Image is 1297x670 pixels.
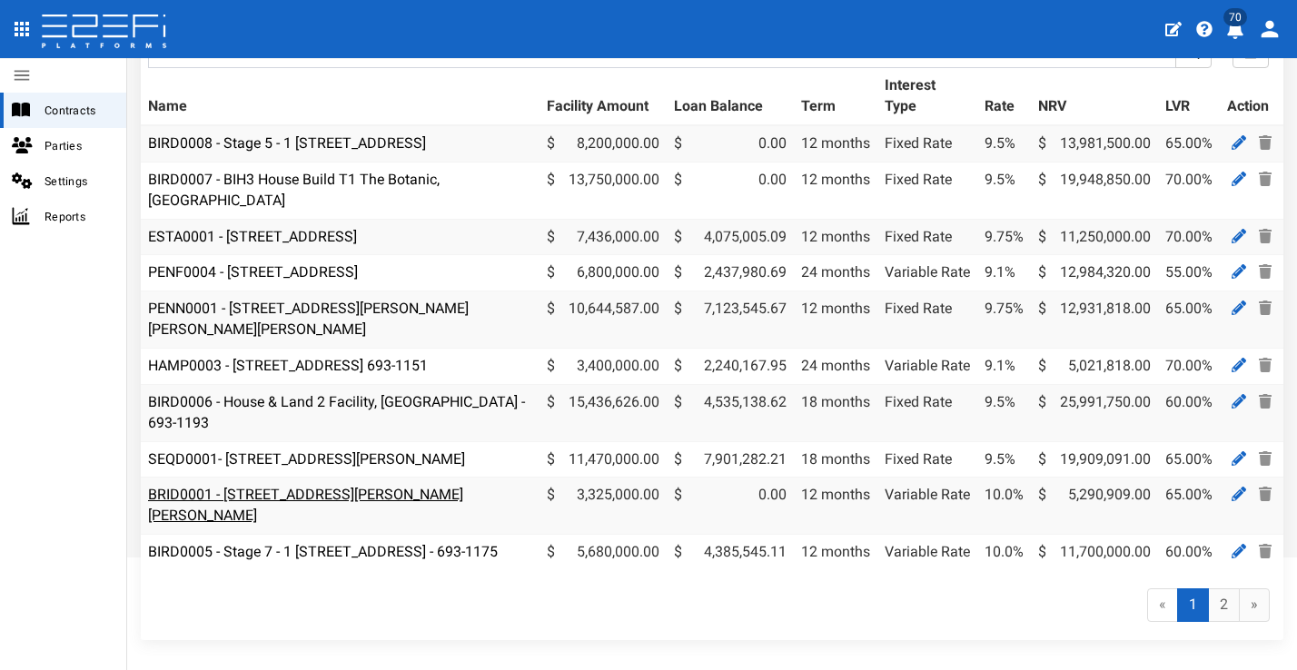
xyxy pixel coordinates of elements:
[877,219,977,255] td: Fixed Rate
[877,125,977,162] td: Fixed Rate
[1177,588,1209,622] span: 1
[877,478,977,535] td: Variable Rate
[1031,68,1158,125] th: NRV
[794,441,877,478] td: 18 months
[977,219,1031,255] td: 9.75%
[794,384,877,441] td: 18 months
[1031,441,1158,478] td: 19,909,091.00
[1254,225,1276,248] a: Delete Contract
[540,219,667,255] td: 7,436,000.00
[1031,219,1158,255] td: 11,250,000.00
[148,486,463,524] a: BRID0001 - [STREET_ADDRESS][PERSON_NAME][PERSON_NAME]
[667,125,794,162] td: 0.00
[540,348,667,384] td: 3,400,000.00
[1208,588,1240,622] a: 2
[1158,162,1220,219] td: 70.00%
[667,478,794,535] td: 0.00
[148,263,358,281] a: PENF0004 - [STREET_ADDRESS]
[1254,483,1276,506] a: Delete Contract
[667,162,794,219] td: 0.00
[1158,384,1220,441] td: 60.00%
[1254,132,1276,154] a: Delete Contract
[1220,68,1283,125] th: Action
[1147,588,1178,622] span: «
[667,384,794,441] td: 4,535,138.62
[1031,535,1158,570] td: 11,700,000.00
[667,219,794,255] td: 4,075,005.09
[977,162,1031,219] td: 9.5%
[1031,162,1158,219] td: 19,948,850.00
[1031,291,1158,349] td: 12,931,818.00
[977,125,1031,162] td: 9.5%
[1158,219,1220,255] td: 70.00%
[1031,478,1158,535] td: 5,290,909.00
[148,228,357,245] a: ESTA0001 - [STREET_ADDRESS]
[1158,291,1220,349] td: 65.00%
[540,291,667,349] td: 10,644,587.00
[1031,384,1158,441] td: 25,991,750.00
[794,68,877,125] th: Term
[1239,588,1270,622] a: »
[540,125,667,162] td: 8,200,000.00
[1254,390,1276,413] a: Delete Contract
[148,393,525,431] a: BIRD0006 - House & Land 2 Facility, [GEOGRAPHIC_DATA] - 693-1193
[877,384,977,441] td: Fixed Rate
[667,535,794,570] td: 4,385,545.11
[540,535,667,570] td: 5,680,000.00
[1254,297,1276,320] a: Delete Contract
[794,125,877,162] td: 12 months
[1158,348,1220,384] td: 70.00%
[1031,255,1158,291] td: 12,984,320.00
[148,171,440,209] a: BIRD0007 - BIH3 House Build T1 The Botanic, [GEOGRAPHIC_DATA]
[977,478,1031,535] td: 10.0%
[877,291,977,349] td: Fixed Rate
[977,441,1031,478] td: 9.5%
[1158,68,1220,125] th: LVR
[540,441,667,478] td: 11,470,000.00
[1031,125,1158,162] td: 13,981,500.00
[877,348,977,384] td: Variable Rate
[1158,255,1220,291] td: 55.00%
[667,291,794,349] td: 7,123,545.67
[794,255,877,291] td: 24 months
[540,384,667,441] td: 15,436,626.00
[1158,535,1220,570] td: 60.00%
[148,450,465,468] a: SEQD0001- [STREET_ADDRESS][PERSON_NAME]
[794,478,877,535] td: 12 months
[877,162,977,219] td: Fixed Rate
[794,348,877,384] td: 24 months
[794,219,877,255] td: 12 months
[45,206,112,227] span: Reports
[148,357,428,374] a: HAMP0003 - [STREET_ADDRESS] 693-1151
[877,441,977,478] td: Fixed Rate
[1158,441,1220,478] td: 65.00%
[667,441,794,478] td: 7,901,282.21
[667,348,794,384] td: 2,240,167.95
[667,255,794,291] td: 2,437,980.69
[148,300,469,338] a: PENN0001 - [STREET_ADDRESS][PERSON_NAME][PERSON_NAME][PERSON_NAME]
[667,68,794,125] th: Loan Balance
[148,543,498,560] a: BIRD0005 - Stage 7 - 1 [STREET_ADDRESS] - 693-1175
[540,478,667,535] td: 3,325,000.00
[540,68,667,125] th: Facility Amount
[794,162,877,219] td: 12 months
[1254,261,1276,283] a: Delete Contract
[794,291,877,349] td: 12 months
[877,535,977,570] td: Variable Rate
[1254,448,1276,470] a: Delete Contract
[794,535,877,570] td: 12 months
[148,134,426,152] a: BIRD0008 - Stage 5 - 1 [STREET_ADDRESS]
[877,255,977,291] td: Variable Rate
[1158,478,1220,535] td: 65.00%
[1254,354,1276,377] a: Delete Contract
[977,68,1031,125] th: Rate
[45,171,112,192] span: Settings
[1254,168,1276,191] a: Delete Contract
[877,68,977,125] th: Interest Type
[977,384,1031,441] td: 9.5%
[45,100,112,121] span: Contracts
[977,535,1031,570] td: 10.0%
[1031,348,1158,384] td: 5,021,818.00
[1254,540,1276,563] a: Delete Contract
[540,255,667,291] td: 6,800,000.00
